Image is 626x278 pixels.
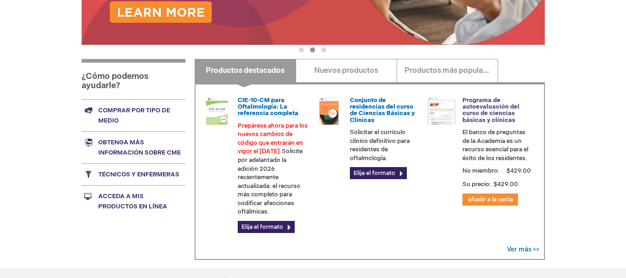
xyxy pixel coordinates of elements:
font: Técnicos y enfermeras [98,171,179,178]
font: El banco de preguntas de la Academia es un recurso esencial para el éxito de los residentes. [462,129,528,162]
font: ¿Cómo podemos ayudarle? [82,71,148,91]
a: CIE-10-CM para Oftalmología: La referencia completa [238,97,298,117]
a: Productos destacados [195,59,296,82]
a: Acceda a mis productos en línea [82,185,185,217]
font: Obtenga más información sobre CME [98,139,181,156]
img: 0120008u_42.png [203,97,231,125]
button: añadir a la cesta [462,194,518,206]
font: Elija el formato [354,169,395,177]
font: No miembro: [462,167,500,175]
button: 3 of 3 [321,47,326,52]
button: 2 of 3 [310,47,315,52]
a: Obtenga más información sobre CME [82,131,185,163]
font: Prepárese ahora para los nuevos cambios de código que entrarán en vigor el [DATE]. [238,122,308,155]
font: $429.00 [506,167,531,175]
font: Productos más populares [405,66,493,75]
a: Elija el formato [238,221,295,233]
a: Productos más populares [397,59,498,82]
a: Programa de autoevaluación del curso de ciencias básicas y clínicas [462,97,519,124]
a: Comprar por tipo de medio [82,99,185,131]
font: $429.00 [493,181,518,188]
font: Su precio: [462,181,491,188]
a: Nuevos productos [296,59,397,82]
a: Conjunto de residencias del curso de Ciencias Básicas y Clínicas [350,97,415,124]
a: Técnicos y enfermeras [82,163,185,185]
img: 02850963u_47.png [315,97,343,125]
button: 1 of 3 [299,47,304,52]
font: Productos destacados [206,66,285,75]
img: bcscself_20.jpg [428,97,455,125]
font: Nuevos productos [314,66,378,75]
font: Elija el formato [241,223,283,231]
a: Elija el formato [350,167,407,179]
font: Acceda a mis productos en línea [98,193,167,210]
font: Solicitar el currículo clínico definitivo para residentes de oftalmología. [350,129,410,162]
font: Comprar por tipo de medio [98,107,170,124]
a: Ver más >> [507,246,539,253]
font: añadir a la cesta [468,196,513,203]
